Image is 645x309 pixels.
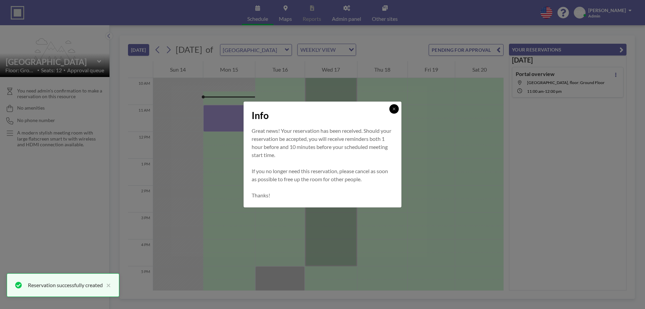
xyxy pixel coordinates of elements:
p: Great news! Your reservation has been received. Should your reservation be accepted, you will rec... [252,127,393,159]
button: close [103,281,111,289]
p: If you no longer need this reservation, please cancel as soon as possible to free up the room for... [252,167,393,183]
p: Thanks! [252,191,393,199]
div: Reservation successfully created [28,281,103,289]
span: Info [252,110,269,121]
